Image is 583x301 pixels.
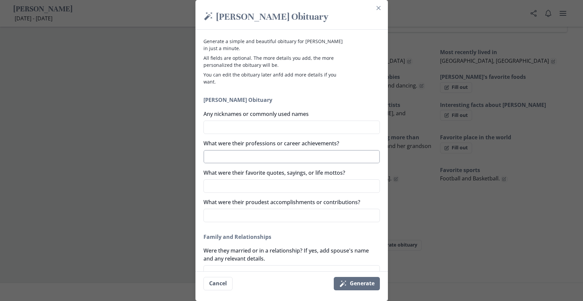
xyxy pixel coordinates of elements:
button: Generate [334,277,380,290]
label: Any nicknames or commonly used names [203,110,376,118]
h2: [PERSON_NAME] Obituary [203,96,380,104]
label: What were their proudest accomplishments or contributions? [203,198,376,206]
p: All fields are optional. The more details you add, the more personalized the obituary will be. [203,54,344,68]
label: What were their professions or career achievements? [203,139,376,147]
h2: [PERSON_NAME] Obituary [203,11,380,24]
p: Generate a simple and beautiful obituary for [PERSON_NAME] in just a minute. [203,38,344,52]
h2: Family and Relationships [203,233,380,241]
label: Were they married or in a relationship? If yes, add spouse's name and any relevant details. [203,247,376,263]
button: Cancel [203,277,233,290]
button: Close [373,3,384,13]
p: You can edit the obituary later anfd add more details if you want. [203,71,344,85]
label: What were their favorite quotes, sayings, or life mottos? [203,169,376,177]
